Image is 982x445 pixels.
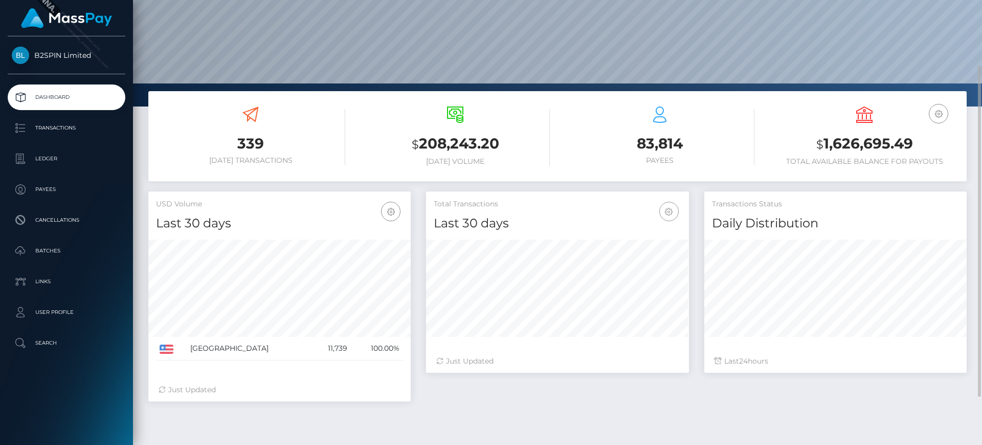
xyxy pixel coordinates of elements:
[434,215,681,232] h4: Last 30 days
[12,47,29,64] img: B2SPIN Limited
[412,137,419,152] small: $
[361,134,550,155] h3: 208,243.20
[8,177,125,202] a: Payees
[160,345,173,354] img: US.png
[712,215,959,232] h4: Daily Distribution
[770,134,959,155] h3: 1,626,695.49
[434,199,681,209] h5: Total Transactions
[159,385,400,395] div: Just Updated
[351,337,404,361] td: 100.00%
[8,269,125,294] a: Links
[8,238,125,264] a: Batches
[12,213,121,228] p: Cancellations
[361,157,550,166] h6: [DATE] Volume
[816,137,823,152] small: $
[712,199,959,209] h5: Transactions Status
[156,199,403,209] h5: USD Volume
[8,207,125,233] a: Cancellations
[770,157,959,166] h6: Total Available Balance for Payouts
[8,146,125,172] a: Ledger
[312,337,351,361] td: 11,739
[12,305,121,320] p: User Profile
[715,356,956,367] div: Last hours
[8,300,125,325] a: User Profile
[156,134,345,154] h3: 339
[565,134,754,154] h3: 83,814
[12,120,121,136] p: Transactions
[12,182,121,197] p: Payees
[565,156,754,165] h6: Payees
[8,330,125,356] a: Search
[156,215,403,232] h4: Last 30 days
[436,356,678,367] div: Just Updated
[12,90,121,105] p: Dashboard
[8,51,125,60] span: B2SPIN Limited
[187,337,312,361] td: [GEOGRAPHIC_DATA]
[12,243,121,259] p: Batches
[156,156,345,165] h6: [DATE] Transactions
[8,115,125,141] a: Transactions
[739,356,748,366] span: 24
[12,151,121,166] p: Ledger
[8,84,125,110] a: Dashboard
[12,335,121,351] p: Search
[21,8,112,28] img: MassPay Logo
[12,274,121,289] p: Links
